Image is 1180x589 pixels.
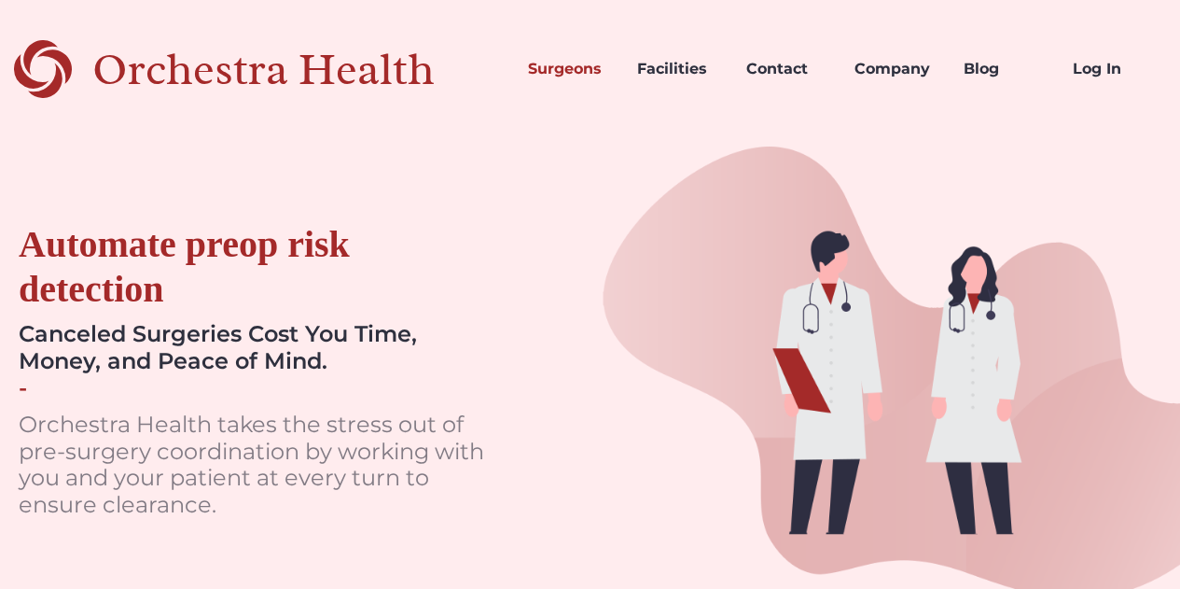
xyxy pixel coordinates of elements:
[949,37,1058,101] a: Blog
[1058,37,1167,101] a: Log In
[19,412,497,519] p: Orchestra Health takes the stress out of pre-surgery coordination by working with you and your pa...
[622,37,731,101] a: Facilities
[731,37,840,101] a: Contact
[19,375,27,402] div: -
[19,321,497,375] div: Canceled Surgeries Cost You Time, Money, and Peace of Mind.
[14,37,500,101] a: home
[92,50,500,89] div: Orchestra Health
[513,37,622,101] a: Surgeons
[19,222,497,312] div: Automate preop risk detection
[840,37,949,101] a: Company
